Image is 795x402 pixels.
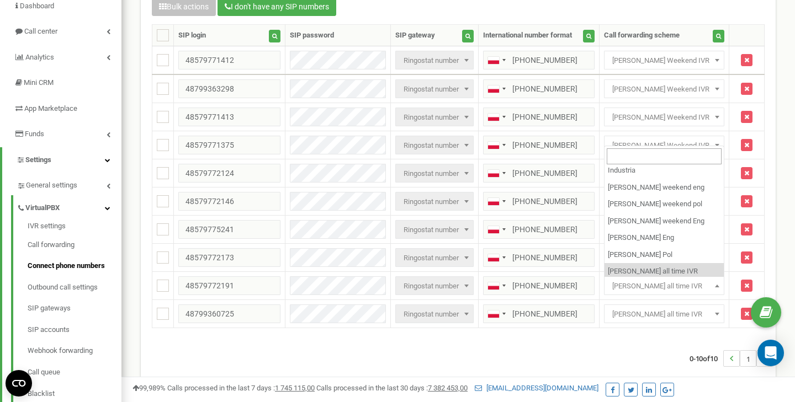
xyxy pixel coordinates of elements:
div: Telephone country code [484,249,509,266]
div: Call forwarding scheme [604,30,680,41]
span: Ringostat number [395,79,474,98]
a: VirtualPBX [17,195,121,218]
div: Telephone country code [484,136,509,154]
span: Ringostat number [395,276,474,295]
span: Ringostat number [395,220,474,239]
span: Call center [24,27,57,35]
span: Damian Kosiński Weekend IVR [604,51,724,69]
th: SIP password [285,25,391,46]
input: 512 345 678 [483,304,595,323]
div: Open Intercom Messenger [757,340,784,366]
li: [PERSON_NAME] weekend eng [605,179,724,196]
u: 1 745 115,00 [275,384,315,392]
span: Dashboard [20,2,54,10]
span: Damian Kosiński Weekend IVR [608,82,720,97]
div: Telephone country code [484,277,509,294]
a: [EMAIL_ADDRESS][DOMAIN_NAME] [475,384,598,392]
a: Outbound call settings [28,277,121,298]
a: IVR settings [28,221,121,234]
span: Damian Kosiński Weekend IVR [608,110,720,125]
span: 0-10 10 [690,350,723,367]
span: Damian Kosiński Weekend IVR [604,136,724,154]
span: Damian Kosiński Weekend IVR [608,138,720,153]
span: Damian Kosiński Weekend IVR [608,53,720,68]
span: Ringostat number [395,192,474,211]
span: Ringostat number [395,164,474,183]
a: Connect phone numbers [28,255,121,277]
span: Ringostat number [399,53,470,68]
span: Calls processed in the last 30 days : [316,384,468,392]
nav: ... [690,339,773,378]
input: 512 345 678 [483,136,595,154]
div: International number format [483,30,572,41]
span: Ringostat number [399,166,470,181]
span: Ringostat number [399,278,470,294]
div: Telephone country code [484,221,509,238]
a: General settings [17,173,121,195]
u: 7 382 453,00 [428,384,468,392]
span: Ringostat number [395,248,474,267]
li: [PERSON_NAME] all time IVR [605,263,724,280]
input: 512 345 678 [483,276,595,295]
span: General settings [26,180,77,191]
a: Webhook forwarding [28,340,121,362]
span: Settings [25,156,51,164]
span: Damian Kosiński all time IVR [608,278,720,294]
li: [PERSON_NAME] Pol [605,246,724,264]
input: 512 345 678 [483,220,595,239]
span: Damian Kosiński all time IVR [604,276,724,295]
a: Settings [2,147,121,173]
span: Ringostat number [399,307,470,322]
span: 99,989% [132,384,166,392]
span: Damian Kosiński Weekend IVR [604,108,724,126]
span: Ringostat number [399,82,470,97]
span: Ringostat number [399,250,470,266]
span: Ringostat number [395,108,474,126]
input: 512 345 678 [483,108,595,126]
div: Telephone country code [484,305,509,323]
span: Damian Kosiński all time IVR [608,307,720,322]
input: 512 345 678 [483,164,595,183]
span: App Marketplace [24,104,77,112]
li: 1 [740,350,756,367]
span: Ringostat number [399,138,470,153]
div: Telephone country code [484,80,509,98]
span: Funds [25,130,44,138]
a: SIP gateways [28,298,121,319]
div: Telephone country code [484,51,509,69]
span: VirtualPBX [25,203,60,213]
span: Calls processed in the last 7 days : [167,384,315,392]
input: 512 345 678 [483,192,595,211]
span: Ringostat number [395,136,474,154]
div: Telephone country code [484,192,509,210]
div: SIP login [178,30,206,41]
input: 512 345 678 [483,51,595,69]
li: [PERSON_NAME] weekend Eng [605,213,724,230]
a: Call queue [28,362,121,383]
li: [PERSON_NAME] Eng [605,229,724,246]
div: Telephone country code [484,108,509,126]
span: Damian Kosiński Weekend IVR [604,79,724,98]
input: 512 345 678 [483,248,595,267]
span: Ringostat number [399,194,470,210]
button: Open CMP widget [6,370,32,396]
a: Call forwarding [28,234,121,256]
span: Analytics [25,53,54,61]
span: Ringostat number [395,304,474,323]
div: Telephone country code [484,164,509,182]
li: [PERSON_NAME] weekend pol [605,196,724,213]
span: Damian Kosiński all time IVR [604,304,724,323]
span: of [703,353,710,363]
span: Mini CRM [24,78,54,87]
span: Ringostat number [395,51,474,69]
span: Ringostat number [399,110,470,125]
div: SIP gateway [395,30,435,41]
span: Ringostat number [399,222,470,238]
input: 512 345 678 [483,79,595,98]
a: SIP accounts [28,319,121,341]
